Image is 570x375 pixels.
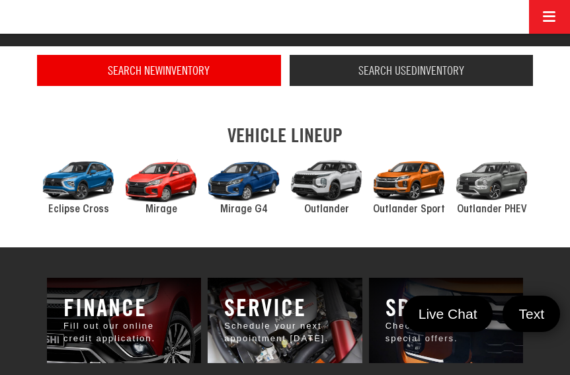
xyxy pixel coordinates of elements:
[224,320,345,345] p: Schedule your next appointment [DATE].
[386,320,507,345] p: Check out our latest special offers.
[37,153,120,217] a: 2024 Mitsubishi Eclipse Cross Eclipse Cross
[120,153,202,217] a: 2024 Mitsubishi Mirage Mirage
[285,153,368,208] div: 2024 Mitsubishi Outlander
[412,305,484,323] span: Live Chat
[503,296,560,332] a: Text
[368,153,450,217] a: 2024 Mitsubishi Outlander Sport Outlander Sport
[304,204,349,215] span: Outlander
[298,64,525,77] h4: Search Used
[48,204,109,215] span: Eclipse Cross
[450,153,533,217] a: 2024 Mitsubishi Outlander PHEV Outlander PHEV
[290,55,534,87] a: Search UsedInventory
[450,153,533,208] div: 2024 Mitsubishi Outlander PHEV
[37,55,281,87] a: Search NewInventory
[120,153,202,208] div: 2024 Mitsubishi Mirage
[63,294,184,321] h3: Finance
[457,204,527,215] span: Outlander PHEV
[373,204,445,215] span: Outlander Sport
[37,124,533,146] h2: VEHICLE LINEUP
[37,153,120,208] div: 2024 Mitsubishi Eclipse Cross
[145,204,177,215] span: Mirage
[417,63,464,77] span: Inventory
[285,153,368,217] a: 2024 Mitsubishi Outlander Outlander
[163,63,210,77] span: Inventory
[208,278,362,363] a: Royal Mitsubishi | Baton Rouge, LA Royal Mitsubishi | Baton Rouge, LA Royal Mitsubishi | Baton Ro...
[46,64,272,77] h4: Search New
[202,153,285,208] div: 2024 Mitsubishi Mirage G4
[63,320,184,345] p: Fill out our online credit application.
[368,153,450,208] div: 2024 Mitsubishi Outlander Sport
[369,278,523,363] a: Royal Mitsubishi | Baton Rouge, LA Royal Mitsubishi | Baton Rouge, LA Royal Mitsubishi | Baton Ro...
[224,294,345,321] h3: Service
[220,204,268,215] span: Mirage G4
[386,294,507,321] h3: Specials
[202,153,285,217] a: 2024 Mitsubishi Mirage G4 Mirage G4
[512,305,551,323] span: Text
[403,296,493,332] a: Live Chat
[47,278,201,363] a: Royal Mitsubishi | Baton Rouge, LA Royal Mitsubishi | Baton Rouge, LA Royal Mitsubishi | Baton Ro...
